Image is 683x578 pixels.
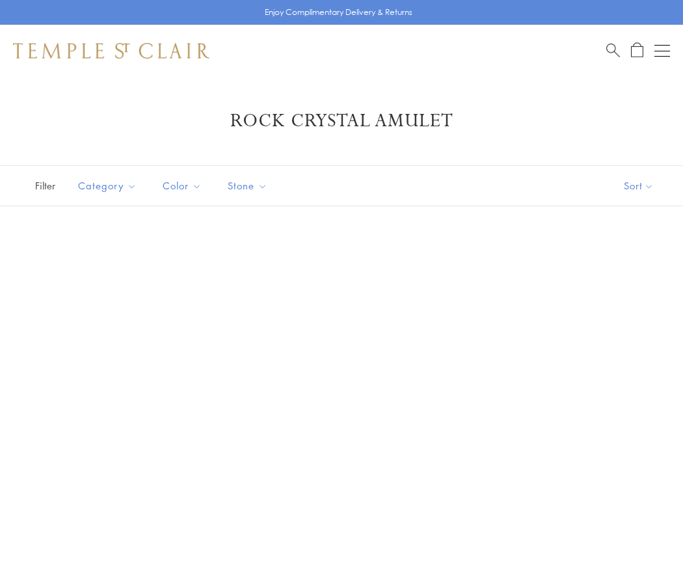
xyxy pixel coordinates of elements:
[595,166,683,206] button: Show sort by
[68,171,146,200] button: Category
[153,171,211,200] button: Color
[156,178,211,194] span: Color
[221,178,277,194] span: Stone
[631,42,643,59] a: Open Shopping Bag
[72,178,146,194] span: Category
[218,171,277,200] button: Stone
[33,109,650,133] h1: Rock Crystal Amulet
[13,43,209,59] img: Temple St. Clair
[606,42,620,59] a: Search
[265,6,412,19] p: Enjoy Complimentary Delivery & Returns
[654,43,670,59] button: Open navigation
